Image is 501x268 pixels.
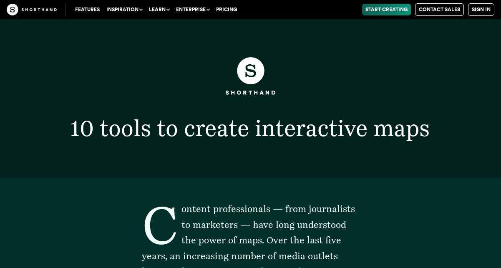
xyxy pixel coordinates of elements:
button: Learn [146,4,173,15]
a: Contact Sales [415,3,464,16]
a: Start Creating [362,4,411,15]
img: The Craft [7,4,57,15]
a: Pricing [213,4,240,15]
button: Inspiration [103,4,146,15]
h1: 10 tools to create interactive maps [42,117,459,139]
a: Features [72,4,103,15]
a: Sign in [468,3,494,16]
button: Enterprise [173,4,213,15]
